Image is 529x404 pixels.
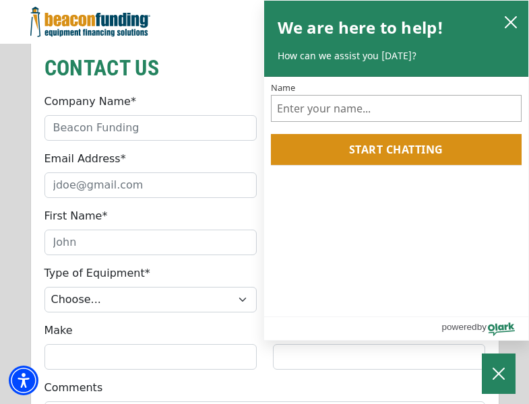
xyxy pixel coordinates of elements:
[482,353,516,394] button: Close Chatbox
[278,49,516,63] p: How can we assist you [DATE]?
[271,134,522,165] button: Start chatting
[44,94,136,110] label: Company Name*
[44,323,73,339] label: Make
[44,115,257,141] input: Beacon Funding
[441,317,528,340] a: Powered by Olark
[44,380,103,396] label: Comments
[9,366,38,395] div: Accessibility Menu
[271,83,522,92] label: Name
[44,265,150,281] label: Type of Equipment*
[278,14,444,41] h2: We are here to help!
[44,151,126,167] label: Email Address*
[44,230,257,255] input: John
[441,318,476,335] span: powered
[271,95,522,122] input: Name
[477,318,487,335] span: by
[500,12,522,31] button: close chatbox
[44,53,485,83] h2: CONTACT US
[44,172,257,198] input: jdoe@gmail.com
[44,208,108,224] label: First Name*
